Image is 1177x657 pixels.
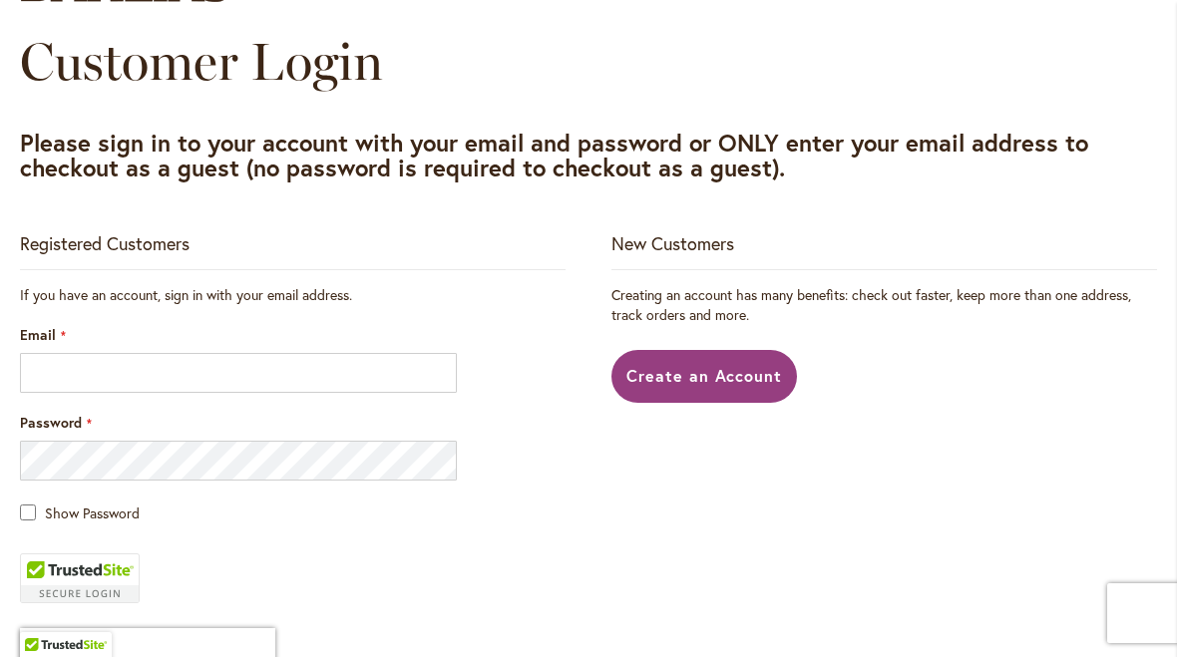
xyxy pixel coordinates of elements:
strong: Please sign in to your account with your email and password or ONLY enter your email address to c... [20,127,1088,183]
span: Customer Login [20,30,383,93]
span: Create an Account [626,365,783,386]
strong: Registered Customers [20,231,190,255]
span: Email [20,325,56,344]
div: If you have an account, sign in with your email address. [20,285,566,305]
iframe: Launch Accessibility Center [15,586,71,642]
div: TrustedSite Certified [20,553,140,603]
span: Password [20,413,82,432]
p: Creating an account has many benefits: check out faster, keep more than one address, track orders... [611,285,1157,325]
a: Create an Account [611,350,798,403]
strong: New Customers [611,231,734,255]
span: Show Password [45,503,140,522]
